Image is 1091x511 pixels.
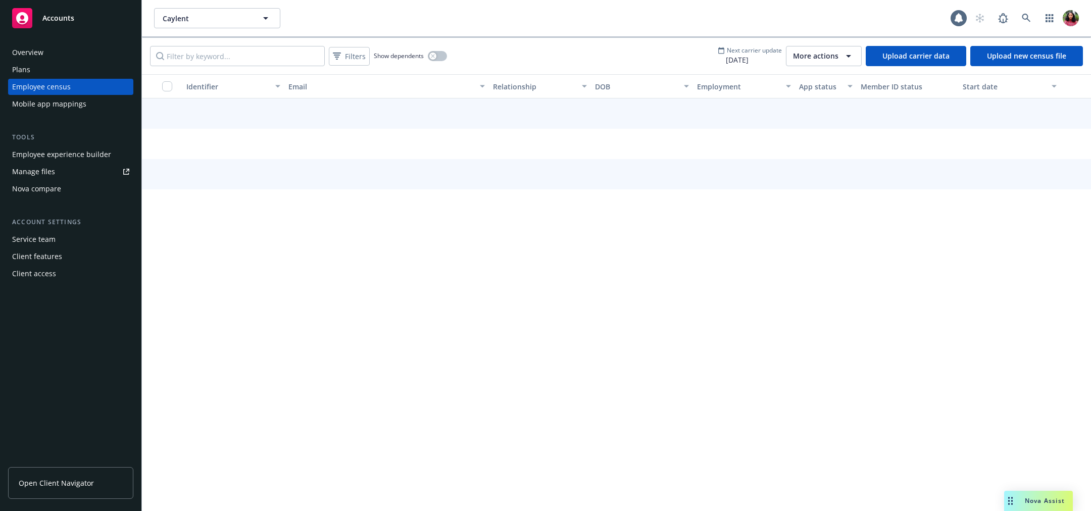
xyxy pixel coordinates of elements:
[959,74,1061,98] button: Start date
[727,46,782,55] span: Next carrier update
[8,248,133,265] a: Client features
[963,81,1046,92] div: Start date
[329,47,370,66] button: Filters
[8,146,133,163] a: Employee experience builder
[1004,491,1017,511] div: Drag to move
[12,164,55,180] div: Manage files
[591,74,693,98] button: DOB
[993,8,1013,28] a: Report a Bug
[1063,10,1079,26] img: photo
[374,52,424,60] span: Show dependents
[150,46,325,66] input: Filter by keyword...
[12,96,86,112] div: Mobile app mappings
[857,74,959,98] button: Member ID status
[19,478,94,488] span: Open Client Navigator
[12,44,43,61] div: Overview
[8,79,133,95] a: Employee census
[154,8,280,28] button: Caylent
[12,62,30,78] div: Plans
[799,81,841,92] div: App status
[489,74,591,98] button: Relationship
[693,74,795,98] button: Employment
[8,217,133,227] div: Account settings
[331,49,368,64] span: Filters
[697,81,780,92] div: Employment
[8,96,133,112] a: Mobile app mappings
[162,81,172,91] input: Select all
[284,74,488,98] button: Email
[12,146,111,163] div: Employee experience builder
[8,266,133,282] a: Client access
[970,46,1083,66] a: Upload new census file
[8,181,133,197] a: Nova compare
[186,81,269,92] div: Identifier
[866,46,966,66] a: Upload carrier data
[1004,491,1073,511] button: Nova Assist
[288,81,473,92] div: Email
[8,132,133,142] div: Tools
[1039,8,1060,28] a: Switch app
[493,81,576,92] div: Relationship
[861,81,955,92] div: Member ID status
[595,81,678,92] div: DOB
[718,55,782,65] span: [DATE]
[793,51,838,61] span: More actions
[8,44,133,61] a: Overview
[1016,8,1036,28] a: Search
[8,62,133,78] a: Plans
[182,74,284,98] button: Identifier
[795,74,856,98] button: App status
[345,51,366,62] span: Filters
[12,181,61,197] div: Nova compare
[970,8,990,28] a: Start snowing
[42,14,74,22] span: Accounts
[12,231,56,247] div: Service team
[786,46,862,66] button: More actions
[8,4,133,32] a: Accounts
[8,231,133,247] a: Service team
[1025,496,1065,505] span: Nova Assist
[12,266,56,282] div: Client access
[8,164,133,180] a: Manage files
[12,79,71,95] div: Employee census
[163,13,250,24] span: Caylent
[12,248,62,265] div: Client features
